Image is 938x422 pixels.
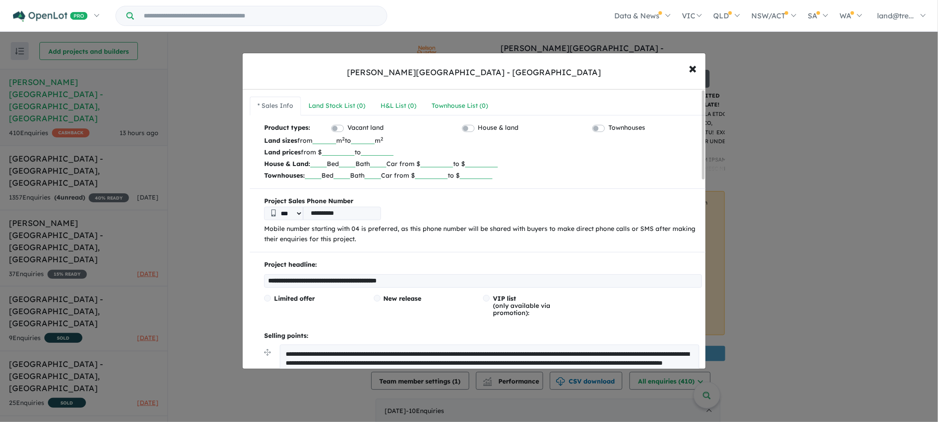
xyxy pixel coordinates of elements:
[264,196,702,207] b: Project Sales Phone Number
[878,11,914,20] span: land@tre...
[264,148,301,156] b: Land prices
[264,349,271,356] img: drag.svg
[264,160,310,168] b: House & Land:
[608,123,645,133] label: Townhouses
[264,135,702,146] p: from m to m
[264,171,305,179] b: Townhouses:
[264,260,702,270] p: Project headline:
[274,294,315,303] span: Limited offer
[347,123,384,133] label: Vacant land
[136,6,385,26] input: Try estate name, suburb, builder or developer
[271,209,276,217] img: Phone icon
[689,58,697,77] span: ×
[384,294,422,303] span: New release
[432,101,488,111] div: Townhouse List ( 0 )
[264,123,310,135] b: Product types:
[264,146,702,158] p: from $ to
[264,136,297,145] b: Land sizes
[257,101,293,111] div: * Sales Info
[347,67,601,78] div: [PERSON_NAME][GEOGRAPHIC_DATA] - [GEOGRAPHIC_DATA]
[493,294,550,317] span: (only available via promotion):
[381,101,416,111] div: H&L List ( 0 )
[308,101,365,111] div: Land Stock List ( 0 )
[493,294,516,303] span: VIP list
[264,158,702,170] p: Bed Bath Car from $ to $
[264,331,702,341] p: Selling points:
[342,136,345,142] sup: 2
[264,170,702,181] p: Bed Bath Car from $ to $
[478,123,519,133] label: House & land
[264,224,702,245] p: Mobile number starting with 04 is preferred, as this phone number will be shared with buyers to m...
[13,11,88,22] img: Openlot PRO Logo White
[381,136,383,142] sup: 2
